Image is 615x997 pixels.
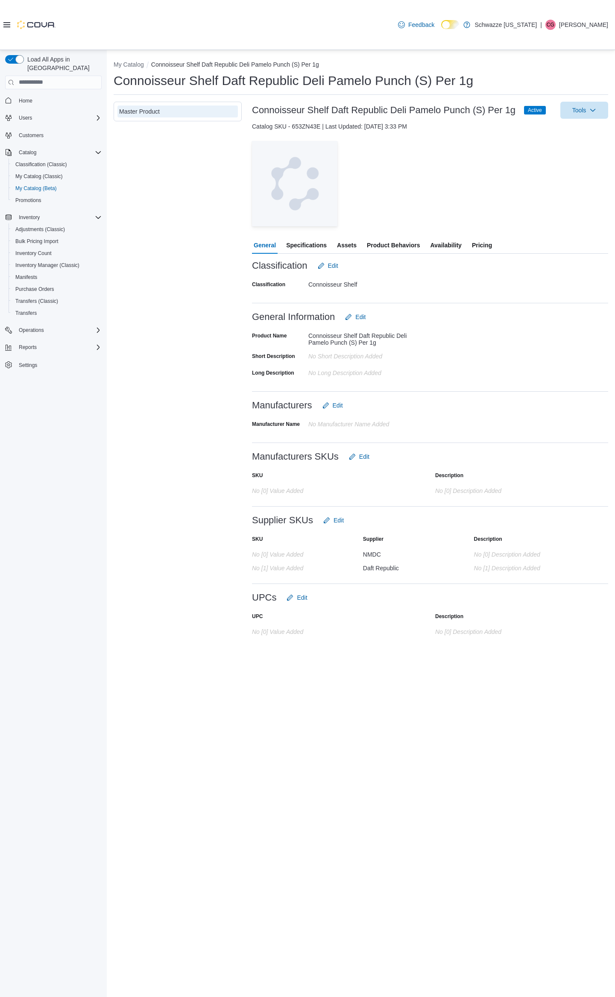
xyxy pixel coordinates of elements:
[15,212,43,223] button: Inventory
[9,247,105,259] button: Inventory Count
[308,329,423,346] div: Connoisseur Shelf Daft Republic Deli Pamelo Punch (S) Per 1g
[2,211,105,223] button: Inventory
[12,195,45,205] a: Promotions
[12,224,68,235] a: Adjustments (Classic)
[151,61,319,68] button: Connoisseur Shelf Daft Republic Deli Pamelo Punch (S) Per 1g
[15,298,58,305] span: Transfers (Classic)
[308,417,423,428] div: No Manufacturer Name Added
[363,561,464,572] div: Daft Republic
[12,159,102,170] span: Classification (Classic)
[308,366,423,376] div: No Long Description added
[17,21,56,29] img: Cova
[9,194,105,206] button: Promotions
[9,295,105,307] button: Transfers (Classic)
[540,20,542,30] p: |
[252,548,353,558] div: No [0] value added
[12,171,102,182] span: My Catalog (Classic)
[319,397,346,414] button: Edit
[2,94,105,107] button: Home
[15,95,102,106] span: Home
[15,325,47,335] button: Operations
[19,327,44,334] span: Operations
[12,284,102,294] span: Purchase Orders
[252,353,295,360] label: Short Description
[547,20,554,30] span: CG
[15,226,65,233] span: Adjustments (Classic)
[435,472,463,479] label: Description
[15,161,67,168] span: Classification (Classic)
[314,257,342,274] button: Edit
[430,237,461,254] span: Availability
[15,262,79,269] span: Inventory Manager (Classic)
[19,214,40,221] span: Inventory
[435,625,606,635] div: No [0] description added
[19,97,32,104] span: Home
[9,259,105,271] button: Inventory Manager (Classic)
[328,261,338,270] span: Edit
[252,122,608,131] div: Catalog SKU - 653ZN43E | Last Updated: [DATE] 3:33 PM
[5,91,102,393] nav: Complex example
[252,261,307,271] h3: Classification
[283,589,310,606] button: Edit
[320,512,347,529] button: Edit
[2,324,105,336] button: Operations
[252,515,313,525] h3: Supplier SKUs
[12,260,102,270] span: Inventory Manager (Classic)
[435,613,463,620] label: Description
[15,147,40,158] button: Catalog
[337,237,357,254] span: Assets
[252,625,423,635] div: No [0] value added
[12,272,41,282] a: Manifests
[15,96,36,106] a: Home
[12,224,102,235] span: Adjustments (Classic)
[572,106,586,114] span: Tools
[24,55,102,72] span: Load All Apps in [GEOGRAPHIC_DATA]
[15,130,47,141] a: Customers
[15,274,37,281] span: Manifests
[435,484,606,494] div: No [0] description added
[560,102,608,119] button: Tools
[252,281,285,288] label: Classification
[308,349,423,360] div: No Short Description added
[2,112,105,124] button: Users
[15,360,41,370] a: Settings
[15,342,102,352] span: Reports
[559,20,608,30] p: [PERSON_NAME]
[252,472,263,479] label: SKU
[355,313,366,321] span: Edit
[15,130,102,141] span: Customers
[599,561,608,572] button: Add row
[524,106,546,114] span: Active
[15,113,102,123] span: Users
[119,107,236,116] div: Master Product
[252,369,294,376] label: Long Description
[9,182,105,194] button: My Catalog (Beta)
[15,197,41,204] span: Promotions
[252,332,287,339] label: Product Name
[15,325,102,335] span: Operations
[254,237,276,254] span: General
[395,16,438,33] a: Feedback
[252,400,312,411] h3: Manufacturers
[342,308,369,325] button: Edit
[12,183,60,194] a: My Catalog (Beta)
[2,129,105,141] button: Customers
[12,308,102,318] span: Transfers
[252,592,276,603] h3: UPCs
[114,72,473,89] h1: Connoisseur Shelf Daft Republic Deli Pamelo Punch (S) Per 1g
[15,359,102,370] span: Settings
[12,296,102,306] span: Transfers (Classic)
[15,113,35,123] button: Users
[252,141,337,226] img: Image for Cova Placeholder
[252,421,300,428] label: Manufacturer Name
[252,105,515,115] h3: Connoisseur Shelf Daft Republic Deli Pamelo Punch (S) Per 1g
[12,296,61,306] a: Transfers (Classic)
[15,238,59,245] span: Bulk Pricing Import
[15,173,63,180] span: My Catalog (Classic)
[252,613,263,620] label: UPC
[9,283,105,295] button: Purchase Orders
[346,448,373,465] button: Edit
[528,106,542,114] span: Active
[12,171,66,182] a: My Catalog (Classic)
[308,278,423,288] div: Connoisseur Shelf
